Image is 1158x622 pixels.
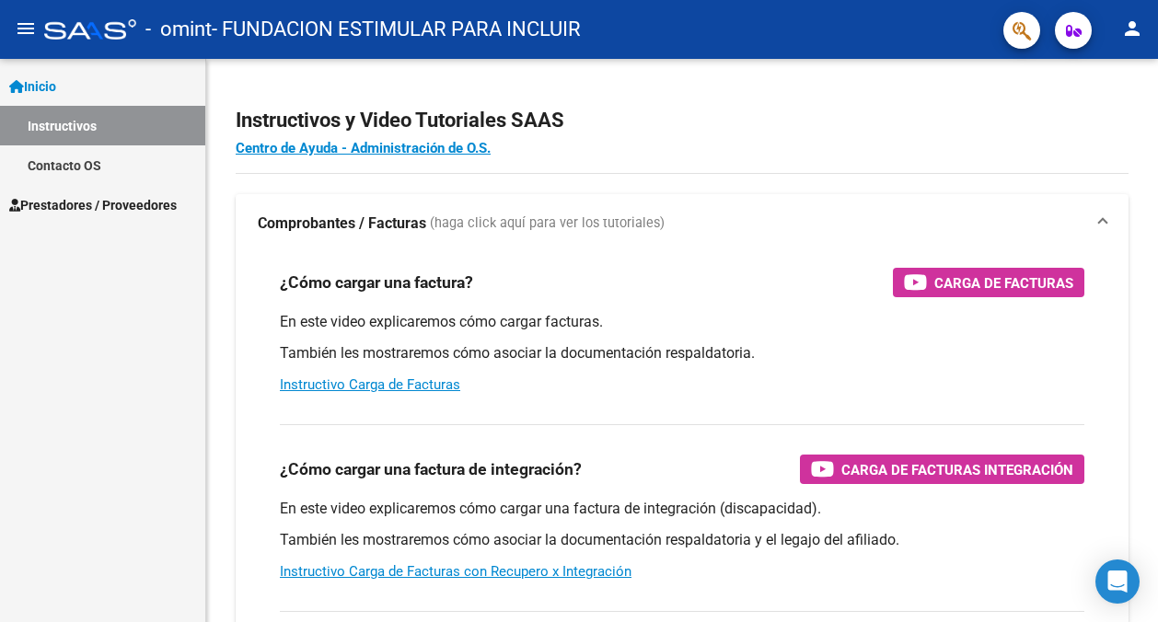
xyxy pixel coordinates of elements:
p: También les mostraremos cómo asociar la documentación respaldatoria y el legajo del afiliado. [280,530,1084,550]
button: Carga de Facturas [893,268,1084,297]
span: - FUNDACION ESTIMULAR PARA INCLUIR [212,9,581,50]
p: También les mostraremos cómo asociar la documentación respaldatoria. [280,343,1084,363]
a: Instructivo Carga de Facturas con Recupero x Integración [280,563,631,580]
mat-icon: person [1121,17,1143,40]
span: Prestadores / Proveedores [9,195,177,215]
button: Carga de Facturas Integración [800,455,1084,484]
p: En este video explicaremos cómo cargar una factura de integración (discapacidad). [280,499,1084,519]
h2: Instructivos y Video Tutoriales SAAS [236,103,1129,138]
mat-expansion-panel-header: Comprobantes / Facturas (haga click aquí para ver los tutoriales) [236,194,1129,253]
div: Open Intercom Messenger [1095,559,1140,604]
p: En este video explicaremos cómo cargar facturas. [280,312,1084,332]
strong: Comprobantes / Facturas [258,213,426,234]
span: Carga de Facturas [934,271,1073,294]
mat-icon: menu [15,17,37,40]
h3: ¿Cómo cargar una factura? [280,270,473,295]
span: Inicio [9,76,56,97]
span: (haga click aquí para ver los tutoriales) [430,213,665,234]
a: Centro de Ayuda - Administración de O.S. [236,140,491,156]
a: Instructivo Carga de Facturas [280,376,460,393]
h3: ¿Cómo cargar una factura de integración? [280,456,582,482]
span: - omint [145,9,212,50]
span: Carga de Facturas Integración [841,458,1073,481]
